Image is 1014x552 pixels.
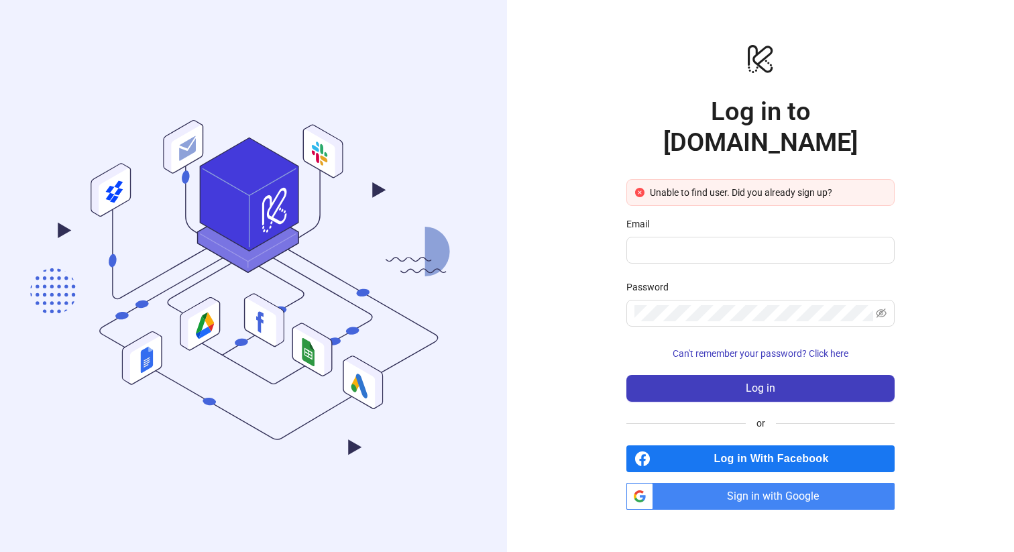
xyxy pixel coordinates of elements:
[626,217,658,231] label: Email
[626,348,895,359] a: Can't remember your password? Click here
[626,96,895,158] h1: Log in to [DOMAIN_NAME]
[876,308,887,319] span: eye-invisible
[634,305,873,321] input: Password
[626,343,895,364] button: Can't remember your password? Click here
[746,382,775,394] span: Log in
[626,483,895,510] a: Sign in with Google
[746,416,776,431] span: or
[634,242,884,258] input: Email
[626,280,677,294] label: Password
[626,375,895,402] button: Log in
[659,483,895,510] span: Sign in with Google
[656,445,895,472] span: Log in With Facebook
[635,188,644,197] span: close-circle
[650,185,886,200] div: Unable to find user. Did you already sign up?
[626,445,895,472] a: Log in With Facebook
[673,348,848,359] span: Can't remember your password? Click here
